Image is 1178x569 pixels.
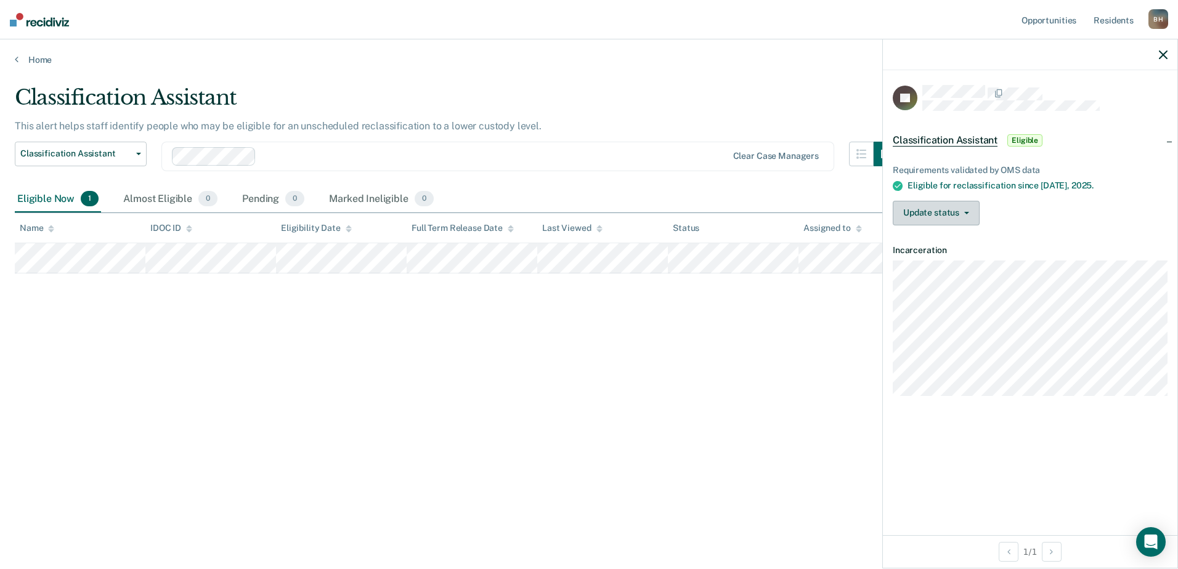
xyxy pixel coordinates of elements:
a: Home [15,54,1163,65]
div: Pending [240,186,307,213]
div: Classification AssistantEligible [883,121,1177,160]
div: Name [20,223,54,233]
div: Status [673,223,699,233]
span: Classification Assistant [893,134,997,147]
span: 0 [285,191,304,207]
img: Recidiviz [10,13,69,26]
div: Open Intercom Messenger [1136,527,1166,557]
div: Full Term Release Date [412,223,514,233]
div: Last Viewed [542,223,602,233]
div: 1 / 1 [883,535,1177,568]
div: Eligible Now [15,186,101,213]
p: This alert helps staff identify people who may be eligible for an unscheduled reclassification to... [15,120,542,132]
div: Marked Ineligible [327,186,436,213]
div: Eligible for reclassification since [DATE], [908,180,1168,191]
div: Requirements validated by OMS data [893,165,1168,176]
div: IDOC ID [150,223,192,233]
div: Clear case managers [733,151,819,161]
div: Assigned to [803,223,861,233]
button: Previous Opportunity [999,542,1018,562]
div: B H [1148,9,1168,29]
span: 0 [198,191,217,207]
span: 1 [81,191,99,207]
span: Eligible [1007,134,1042,147]
div: Classification Assistant [15,85,898,120]
span: Classification Assistant [20,148,131,159]
span: 2025. [1071,180,1094,190]
dt: Incarceration [893,245,1168,256]
button: Update status [893,201,980,225]
div: Almost Eligible [121,186,220,213]
span: 0 [415,191,434,207]
button: Next Opportunity [1042,542,1062,562]
div: Eligibility Date [281,223,352,233]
